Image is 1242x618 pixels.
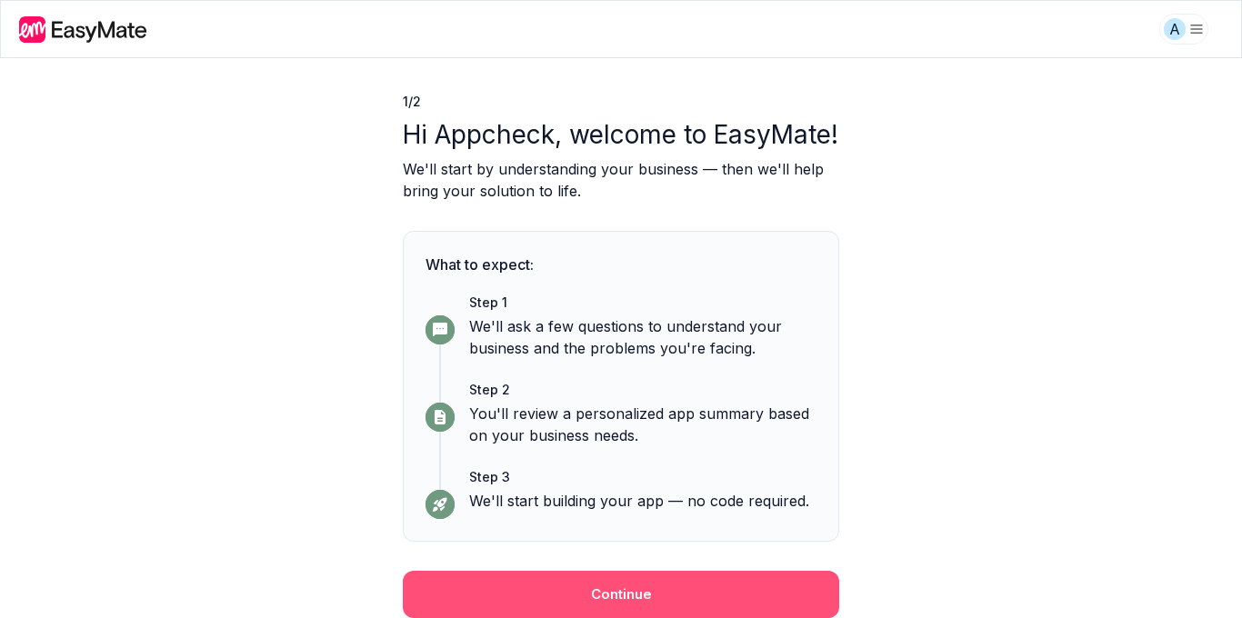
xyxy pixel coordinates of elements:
[469,468,816,486] p: Step 3
[403,93,839,111] p: 1 / 2
[469,315,816,359] p: We'll ask a few questions to understand your business and the problems you're facing.
[469,381,816,399] p: Step 2
[469,294,816,312] p: Step 1
[403,118,839,151] p: Hi Appcheck, welcome to EasyMate!
[426,254,816,275] p: What to expect:
[1164,18,1186,40] div: A
[469,490,816,512] p: We'll start building your app — no code required.
[469,403,816,446] p: You'll review a personalized app summary based on your business needs.
[403,571,839,618] button: Continue
[403,158,839,202] p: We'll start by understanding your business — then we'll help bring your solution to life.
